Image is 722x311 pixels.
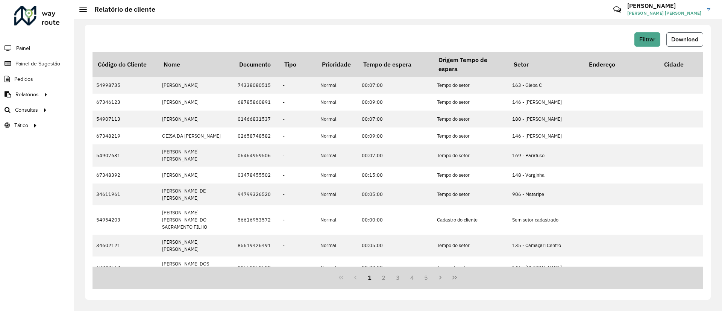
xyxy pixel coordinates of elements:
span: Tático [14,121,28,129]
td: Tempo do setor [433,235,508,256]
td: 54954203 [93,205,158,235]
td: Normal [317,256,358,278]
td: Normal [317,77,358,94]
span: Download [671,36,698,42]
td: Tempo do setor [433,127,508,144]
td: - [279,184,317,205]
td: 163 - Gleba C [508,77,584,94]
td: Normal [317,144,358,166]
td: 146 - [PERSON_NAME] [508,256,584,278]
td: [PERSON_NAME] DOS [PERSON_NAME] [158,256,234,278]
td: - [279,235,317,256]
span: Painel [16,44,30,52]
th: Tipo [279,52,317,77]
td: Normal [317,94,358,111]
td: 54998735 [93,77,158,94]
td: 00:05:00 [358,184,433,205]
span: [PERSON_NAME] [PERSON_NAME] [627,10,701,17]
th: Documento [234,52,279,77]
td: Tempo do setor [433,167,508,184]
button: 3 [391,270,405,285]
button: Last Page [447,270,462,285]
button: Download [666,32,703,47]
button: Filtrar [634,32,660,47]
td: 67348563 [93,256,158,278]
td: 00669869589 [234,256,279,278]
td: [PERSON_NAME] [158,77,234,94]
td: GEISA DA [PERSON_NAME] [158,127,234,144]
td: 34602121 [93,235,158,256]
a: Contato Rápido [609,2,625,18]
td: 148 - Varginha [508,167,584,184]
td: [PERSON_NAME] [PERSON_NAME] DO SACRAMENTO FILHO [158,205,234,235]
h2: Relatório de cliente [87,5,155,14]
button: 4 [405,270,419,285]
td: 00:07:00 [358,144,433,166]
td: 06464959506 [234,144,279,166]
td: Tempo do setor [433,111,508,127]
td: 74338080515 [234,77,279,94]
td: Tempo do setor [433,77,508,94]
td: Tempo do setor [433,256,508,278]
td: 00:07:00 [358,77,433,94]
td: 34611961 [93,184,158,205]
td: [PERSON_NAME] [PERSON_NAME] [158,235,234,256]
td: 00:09:00 [358,94,433,111]
td: 180 - [PERSON_NAME] [508,111,584,127]
span: Pedidos [14,75,33,83]
td: - [279,127,317,144]
td: [PERSON_NAME] [158,111,234,127]
td: 906 - Mataripe [508,184,584,205]
td: Normal [317,127,358,144]
th: Prioridade [317,52,358,77]
td: 135 - Camaçari Centro [508,235,584,256]
td: Normal [317,184,358,205]
td: - [279,94,317,111]
span: Relatórios [15,91,39,99]
td: 54907113 [93,111,158,127]
td: Normal [317,235,358,256]
td: Normal [317,111,358,127]
td: - [279,256,317,278]
td: Cadastro do cliente [433,205,508,235]
td: 56616953572 [234,205,279,235]
span: Painel de Sugestão [15,60,60,68]
button: 2 [376,270,391,285]
td: - [279,111,317,127]
span: Consultas [15,106,38,114]
th: Endereço [584,52,659,77]
td: 94799326520 [234,184,279,205]
td: - [279,144,317,166]
td: 146 - [PERSON_NAME] [508,127,584,144]
td: - [279,167,317,184]
td: [PERSON_NAME] [158,167,234,184]
td: 67346123 [93,94,158,111]
td: 67348392 [93,167,158,184]
td: 67348219 [93,127,158,144]
td: Normal [317,167,358,184]
td: 03478455502 [234,167,279,184]
td: Normal [317,205,358,235]
td: Tempo do setor [433,184,508,205]
td: 01466831537 [234,111,279,127]
td: 00:00:00 [358,205,433,235]
td: 00:07:00 [358,111,433,127]
td: [PERSON_NAME] DE [PERSON_NAME] [158,184,234,205]
td: 02658748582 [234,127,279,144]
td: 54907631 [93,144,158,166]
td: 146 - [PERSON_NAME] [508,94,584,111]
button: 1 [363,270,377,285]
th: Tempo de espera [358,52,433,77]
td: 00:15:00 [358,167,433,184]
td: [PERSON_NAME] [PERSON_NAME] [158,144,234,166]
td: - [279,77,317,94]
td: 00:05:00 [358,235,433,256]
td: 00:09:00 [358,256,433,278]
td: 68785860891 [234,94,279,111]
td: 00:09:00 [358,127,433,144]
td: [PERSON_NAME] [158,94,234,111]
th: Nome [158,52,234,77]
td: Sem setor cadastrado [508,205,584,235]
th: Setor [508,52,584,77]
button: 5 [419,270,434,285]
